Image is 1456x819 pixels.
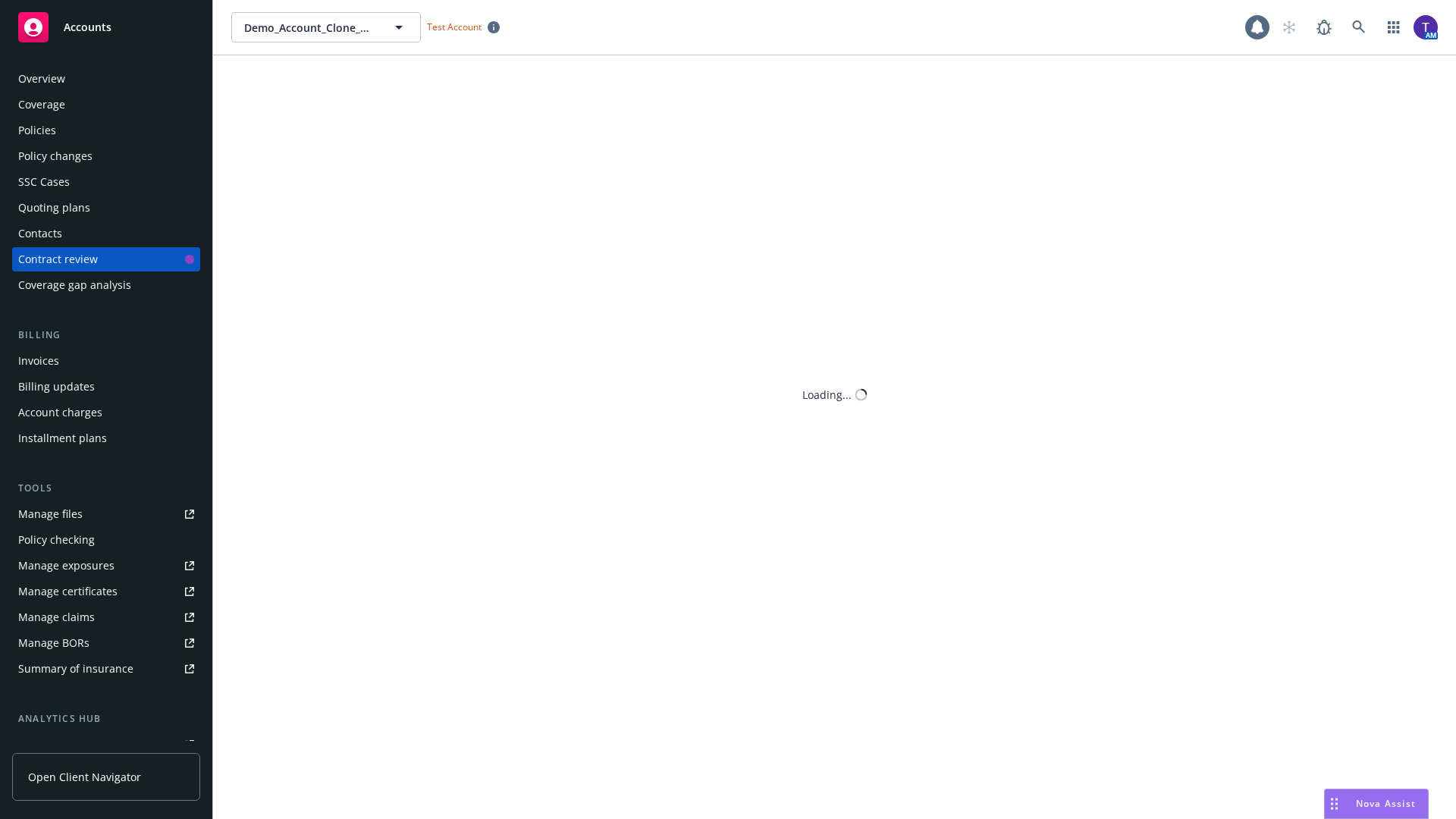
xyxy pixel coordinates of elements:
a: Summary of insurance [12,657,200,681]
a: Quoting plans [12,196,200,220]
div: Policy checking [18,528,95,552]
a: Manage files [12,502,200,526]
a: Accounts [12,6,200,49]
a: Installment plans [12,426,200,450]
img: photo [1414,15,1438,39]
a: Policy changes [12,144,200,168]
span: Test Account [421,19,506,35]
div: Policy changes [18,144,93,168]
a: Contacts [12,221,200,246]
div: Manage exposures [18,554,115,578]
div: Overview [18,67,65,91]
div: Manage BORs [18,631,89,655]
div: Loading... [802,387,852,403]
div: Manage claims [18,605,95,629]
div: Policies [18,118,56,143]
a: Contract review [12,247,200,271]
a: Manage claims [12,605,200,629]
a: Manage exposures [12,554,200,578]
div: Drag to move [1325,789,1344,818]
a: Coverage gap analysis [12,273,200,297]
span: Test Account [427,20,482,33]
div: Loss summary generator [18,733,144,757]
span: Nova Assist [1356,797,1416,810]
div: Quoting plans [18,196,90,220]
div: Manage certificates [18,579,118,604]
a: SSC Cases [12,170,200,194]
a: Switch app [1379,12,1409,42]
div: Invoices [18,349,59,373]
a: Policies [12,118,200,143]
div: Manage files [18,502,83,526]
div: Coverage gap analysis [18,273,131,297]
a: Manage certificates [12,579,200,604]
span: Accounts [64,21,111,33]
a: Overview [12,67,200,91]
a: Coverage [12,93,200,117]
div: Billing updates [18,375,95,399]
div: Account charges [18,400,102,425]
a: Invoices [12,349,200,373]
span: Open Client Navigator [28,769,141,785]
div: Coverage [18,93,65,117]
div: SSC Cases [18,170,70,194]
a: Account charges [12,400,200,425]
a: Billing updates [12,375,200,399]
button: Demo_Account_Clone_QA_CR_Tests_Demo [231,12,421,42]
div: Contract review [18,247,98,271]
div: Contacts [18,221,62,246]
a: Start snowing [1274,12,1304,42]
span: Demo_Account_Clone_QA_CR_Tests_Demo [244,20,375,36]
div: Installment plans [18,426,107,450]
div: Billing [12,328,200,343]
a: Loss summary generator [12,733,200,757]
a: Manage BORs [12,631,200,655]
button: Nova Assist [1324,789,1429,819]
a: Policy checking [12,528,200,552]
div: Analytics hub [12,711,200,726]
div: Summary of insurance [18,657,133,681]
div: Tools [12,481,200,496]
a: Search [1344,12,1374,42]
a: Report a Bug [1309,12,1339,42]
